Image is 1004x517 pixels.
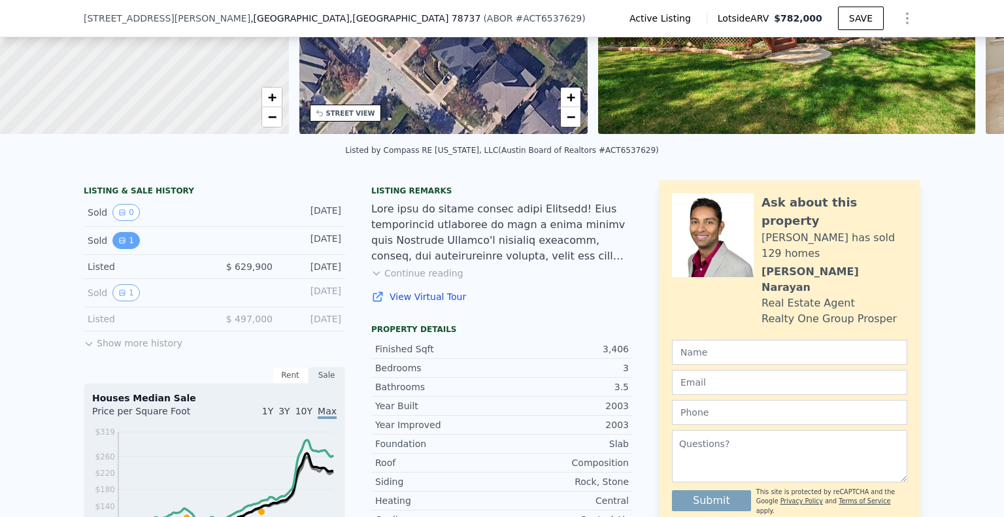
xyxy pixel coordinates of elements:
div: Sale [309,367,345,384]
a: Terms of Service [839,497,890,505]
button: View historical data [112,284,140,301]
div: Real Estate Agent [761,295,855,311]
span: $782,000 [774,13,822,24]
button: View historical data [112,232,140,249]
div: [DATE] [283,204,341,221]
div: Composition [502,456,629,469]
tspan: $180 [95,485,115,494]
div: Houses Median Sale [92,392,337,405]
div: [DATE] [283,232,341,249]
div: Ask about this property [761,193,907,230]
div: Bathrooms [375,380,502,393]
div: Property details [371,324,633,335]
span: 1Y [262,406,273,416]
span: 10Y [295,406,312,416]
button: Continue reading [371,267,463,280]
span: # ACT6537629 [516,13,582,24]
div: 2003 [502,418,629,431]
div: LISTING & SALE HISTORY [84,186,345,199]
a: Zoom in [561,88,580,107]
div: Sold [88,204,204,221]
div: ( ) [483,12,585,25]
div: [DATE] [283,312,341,325]
div: Realty One Group Prosper [761,311,897,327]
span: [STREET_ADDRESS][PERSON_NAME] [84,12,250,25]
tspan: $319 [95,427,115,437]
span: 3Y [278,406,290,416]
div: STREET VIEW [326,108,375,118]
div: Central [502,494,629,507]
tspan: $140 [95,502,115,511]
tspan: $220 [95,469,115,478]
div: Lore ipsu do sitame consec adipi Elitsedd! Eius temporincid utlaboree do magn a enima minimv quis... [371,201,633,264]
span: + [567,89,575,105]
div: This site is protected by reCAPTCHA and the Google and apply. [756,488,907,516]
div: Listed [88,260,204,273]
div: Listed [88,312,204,325]
div: 3 [502,361,629,375]
a: Zoom in [262,88,282,107]
button: SAVE [838,7,884,30]
input: Name [672,340,907,365]
div: Listed by Compass RE [US_STATE], LLC (Austin Board of Realtors #ACT6537629) [345,146,659,155]
input: Email [672,370,907,395]
div: Year Built [375,399,502,412]
button: Submit [672,490,751,511]
div: Heating [375,494,502,507]
div: Rent [272,367,309,384]
div: Sold [88,232,204,249]
div: Listing remarks [371,186,633,196]
button: Show more history [84,331,182,350]
div: [DATE] [283,284,341,301]
span: $ 629,900 [226,261,273,272]
a: Zoom out [262,107,282,127]
span: $ 497,000 [226,314,273,324]
div: Sold [88,284,204,301]
span: , [GEOGRAPHIC_DATA] 78737 [350,13,481,24]
div: Rock, Stone [502,475,629,488]
div: 3.5 [502,380,629,393]
div: Roof [375,456,502,469]
div: 2003 [502,399,629,412]
span: , [GEOGRAPHIC_DATA] [250,12,480,25]
div: [DATE] [283,260,341,273]
div: 3,406 [502,342,629,356]
tspan: $260 [95,452,115,461]
span: Max [318,406,337,419]
div: [PERSON_NAME] has sold 129 homes [761,230,907,261]
span: + [267,89,276,105]
a: Privacy Policy [780,497,823,505]
span: ABOR [487,13,513,24]
button: Show Options [894,5,920,31]
div: Year Improved [375,418,502,431]
div: Siding [375,475,502,488]
a: Zoom out [561,107,580,127]
div: [PERSON_NAME] Narayan [761,264,907,295]
div: Finished Sqft [375,342,502,356]
a: View Virtual Tour [371,290,633,303]
span: − [267,108,276,125]
button: View historical data [112,204,140,221]
div: Price per Square Foot [92,405,214,425]
span: − [567,108,575,125]
div: Foundation [375,437,502,450]
div: Slab [502,437,629,450]
input: Phone [672,400,907,425]
span: Active Listing [629,12,696,25]
span: Lotside ARV [718,12,774,25]
div: Bedrooms [375,361,502,375]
